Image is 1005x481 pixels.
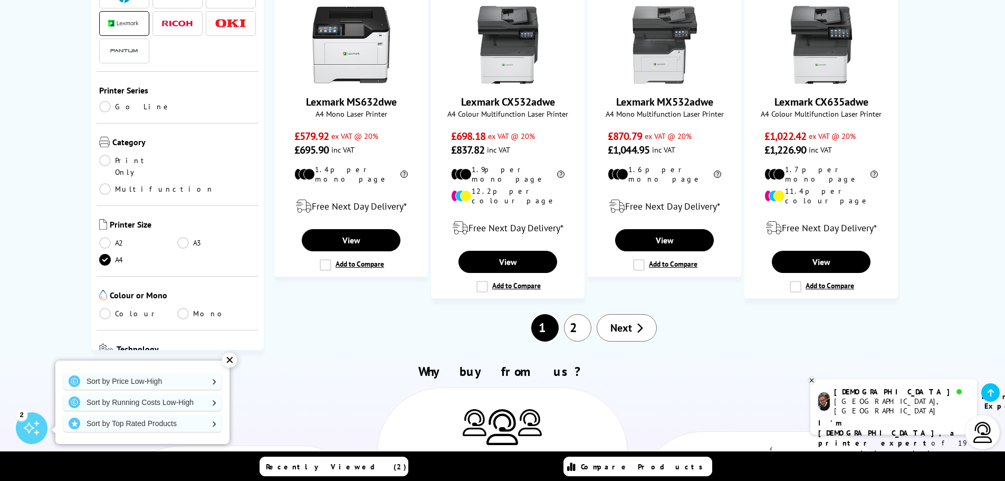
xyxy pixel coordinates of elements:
[331,131,378,141] span: ex VAT @ 20%
[63,415,222,432] a: Sort by Top Rated Products
[615,229,713,251] a: View
[597,314,657,342] a: Next
[99,155,178,178] a: Print Only
[581,462,709,471] span: Compare Products
[764,165,878,184] li: 1.7p per mono page
[750,109,892,119] span: A4 Colour Multifunction Laser Printer
[790,281,854,293] label: Add to Compare
[110,290,256,303] span: Colour or Mono
[809,145,832,155] span: inc VAT
[750,213,892,243] div: modal_delivery
[302,229,400,251] a: View
[608,165,721,184] li: 1.6p per mono page
[625,5,704,84] img: Lexmark MX532adwe
[461,95,555,109] a: Lexmark CX532adwe
[616,95,713,109] a: Lexmark MX532adwe
[518,409,542,436] img: Printer Experts
[451,186,564,205] li: 12.2p per colour page
[320,259,384,271] label: Add to Compare
[594,109,735,119] span: A4 Mono Multifunction Laser Printer
[818,418,958,448] b: I'm [DEMOGRAPHIC_DATA], a printer expert
[110,219,256,232] span: Printer Size
[260,457,408,476] a: Recently Viewed (2)
[99,254,178,266] a: A4
[177,308,256,319] a: Mono
[476,281,541,293] label: Add to Compare
[108,17,140,30] a: Lexmark
[563,457,712,476] a: Compare Products
[764,129,806,143] span: £1,022.42
[331,145,355,155] span: inc VAT
[834,397,969,416] div: [GEOGRAPHIC_DATA], [GEOGRAPHIC_DATA]
[294,129,329,143] span: £579.92
[99,183,214,195] a: Multifunction
[608,129,642,143] span: £870.79
[177,237,256,249] a: A3
[633,259,697,271] label: Add to Compare
[458,251,557,273] a: View
[312,76,391,87] a: Lexmark MS632dwe
[99,237,178,249] a: A2
[280,109,422,119] span: A4 Mono Laser Printer
[99,290,107,300] img: Colour or Mono
[108,44,140,57] img: Pantum
[99,85,256,96] span: Printer Series
[161,21,193,26] img: Ricoh
[99,308,178,319] a: Colour
[486,409,518,446] img: Printer Experts
[437,213,579,243] div: modal_delivery
[108,20,140,26] img: Lexmark
[772,251,870,273] a: View
[782,5,861,84] img: Lexmark CX635adwe
[294,143,329,157] span: £695.90
[222,353,237,367] div: ✕
[294,165,408,184] li: 1.4p per mono page
[972,422,993,443] img: user-headset-light.svg
[468,5,548,84] img: Lexmark CX532adwe
[215,19,246,28] img: OKI
[834,387,969,397] div: [DEMOGRAPHIC_DATA]
[809,131,856,141] span: ex VAT @ 20%
[16,409,27,420] div: 2
[652,145,675,155] span: inc VAT
[608,143,649,157] span: £1,044.95
[625,76,704,87] a: Lexmark MX532adwe
[488,131,535,141] span: ex VAT @ 20%
[463,409,486,436] img: Printer Experts
[774,95,868,109] a: Lexmark CX635adwe
[306,95,397,109] a: Lexmark MS632dwe
[63,373,222,390] a: Sort by Price Low-High
[117,344,256,358] span: Technology
[111,363,895,380] h2: Why buy from us?
[451,129,485,143] span: £698.18
[451,143,484,157] span: £837.82
[468,76,548,87] a: Lexmark CX532adwe
[610,321,632,335] span: Next
[108,44,140,58] a: Pantum
[99,101,178,112] a: Go Line
[818,418,969,478] p: of 19 years! I can help you choose the right product
[63,394,222,411] a: Sort by Running Costs Low-High
[266,462,407,471] span: Recently Viewed (2)
[764,186,878,205] li: 11.4p per colour page
[764,143,806,157] span: £1,226.90
[112,137,256,149] span: Category
[437,109,579,119] span: A4 Colour Multifunction Laser Printer
[215,17,246,30] a: OKI
[161,17,193,30] a: Ricoh
[99,344,114,356] img: Technology
[594,192,735,221] div: modal_delivery
[487,145,510,155] span: inc VAT
[312,5,391,84] img: Lexmark MS632dwe
[451,165,564,184] li: 1.9p per mono page
[99,137,110,147] img: Category
[280,192,422,221] div: modal_delivery
[782,76,861,87] a: Lexmark CX635adwe
[818,392,830,411] img: chris-livechat.png
[645,131,692,141] span: ex VAT @ 20%
[99,219,107,230] img: Printer Size
[564,314,591,342] a: 2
